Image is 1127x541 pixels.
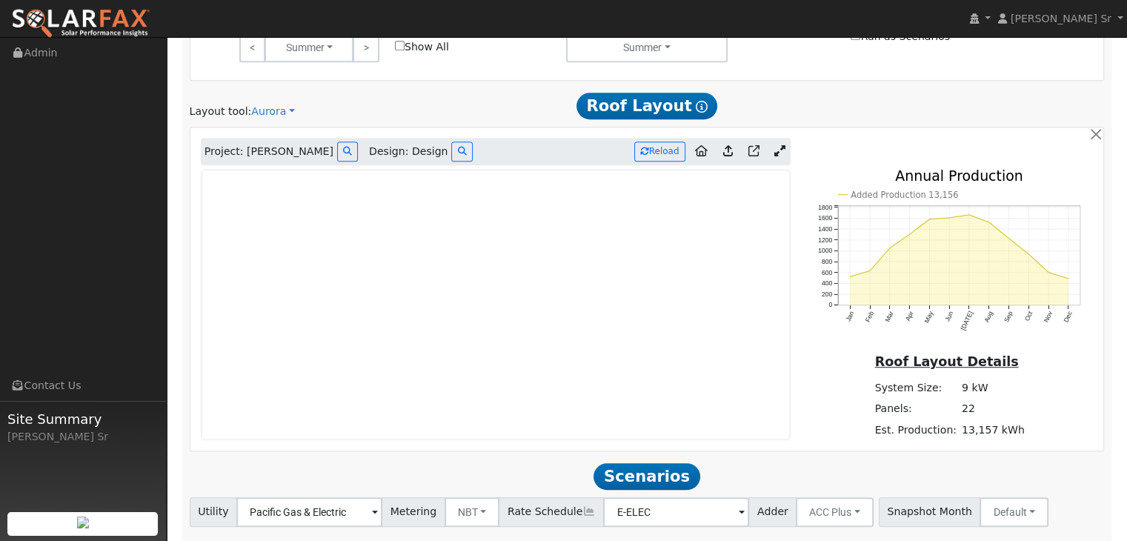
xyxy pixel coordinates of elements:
[818,204,832,211] text: 1800
[742,140,765,164] a: Open in Aurora
[922,310,934,325] text: May
[1008,237,1010,239] circle: onclick=""
[7,409,159,429] span: Site Summary
[872,399,959,419] td: Panels:
[822,291,833,298] text: 200
[1011,13,1111,24] span: [PERSON_NAME] Sr
[499,497,604,527] span: Rate Schedule
[959,419,1027,440] td: 13,157 kWh
[445,497,500,527] button: NBT
[872,378,959,399] td: System Size:
[689,140,714,164] a: Aurora to Home
[634,142,685,162] button: Reload
[968,213,970,216] circle: onclick=""
[190,105,252,117] span: Layout tool:
[353,33,379,62] a: >
[879,497,981,527] span: Snapshot Month
[959,399,1027,419] td: 22
[236,497,382,527] input: Select a Utility
[948,216,950,219] circle: onclick=""
[265,33,353,62] button: Summer
[818,236,832,244] text: 1200
[883,311,894,324] text: Mar
[769,141,791,163] a: Expand Aurora window
[251,104,295,119] a: Aurora
[822,258,833,265] text: 800
[928,218,931,220] circle: onclick=""
[190,497,238,527] span: Utility
[872,419,959,440] td: Est. Production:
[205,144,333,159] span: Project: [PERSON_NAME]
[1047,271,1049,273] circle: onclick=""
[818,215,832,222] text: 1600
[980,497,1048,527] button: Default
[696,101,708,113] i: Show Help
[239,33,265,62] a: <
[395,39,449,55] label: Show All
[864,310,875,323] text: Feb
[959,311,974,332] text: [DATE]
[988,221,990,223] circle: onclick=""
[822,279,833,287] text: 400
[818,247,832,254] text: 1000
[904,311,915,322] text: Apr
[895,167,1023,184] text: Annual Production
[395,41,405,50] input: Show All
[382,497,445,527] span: Metering
[943,310,954,322] text: Jun
[369,144,448,159] span: Design: Design
[594,463,699,490] span: Scenarios
[908,233,911,236] circle: onclick=""
[818,225,832,233] text: 1400
[1023,310,1034,322] text: Oct
[1003,310,1014,323] text: Sep
[851,190,958,200] text: Added Production 13,156
[748,497,797,527] span: Adder
[566,33,728,62] button: Summer
[576,93,718,119] span: Roof Layout
[868,270,871,272] circle: onclick=""
[983,310,994,323] text: Aug
[1028,253,1030,256] circle: onclick=""
[1067,277,1069,279] circle: onclick=""
[77,517,89,528] img: retrieve
[1043,310,1054,324] text: Nov
[1063,310,1074,324] text: Dec
[717,140,739,164] a: Upload consumption to Aurora project
[959,378,1027,399] td: 9 kW
[828,302,832,309] text: 0
[796,497,874,527] button: ACC Plus
[844,310,855,322] text: Jan
[822,269,833,276] text: 600
[11,8,150,39] img: SolarFax
[603,497,749,527] input: Select a Rate Schedule
[888,247,891,249] circle: onclick=""
[7,429,159,445] div: [PERSON_NAME] Sr
[848,276,851,278] circle: onclick=""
